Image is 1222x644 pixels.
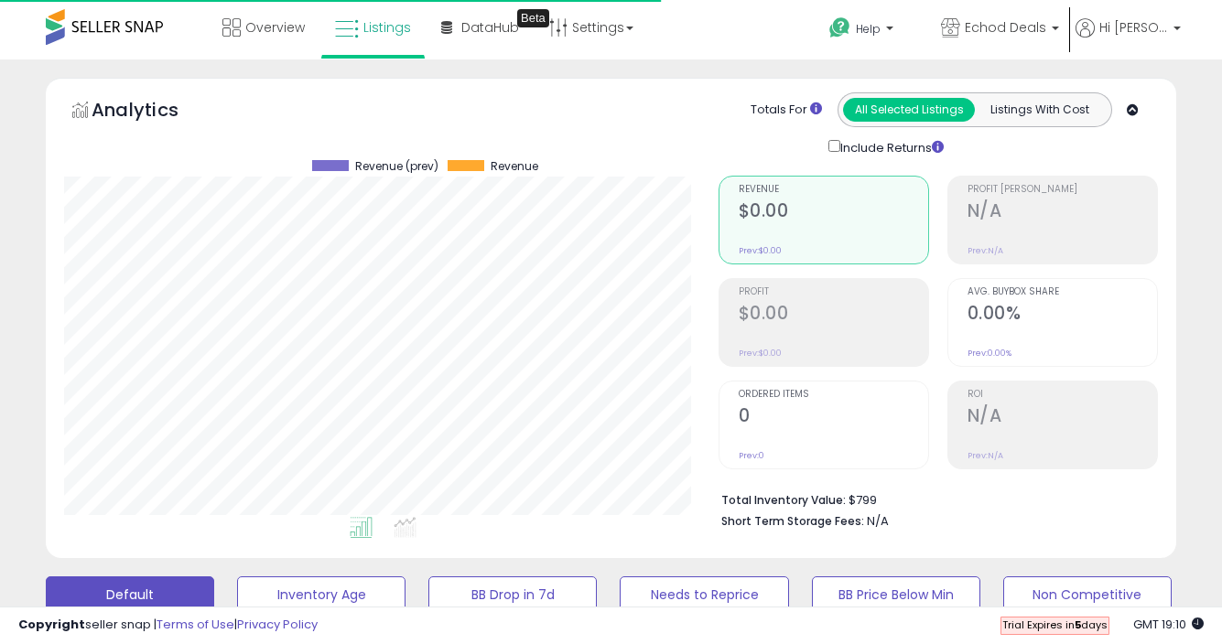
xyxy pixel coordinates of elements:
button: Default [46,576,214,613]
div: seller snap | | [18,617,318,634]
button: All Selected Listings [843,98,975,122]
small: Prev: N/A [968,245,1003,256]
span: Ordered Items [739,390,928,400]
h2: $0.00 [739,200,928,225]
span: Profit [739,287,928,297]
li: $799 [721,488,1144,510]
i: Get Help [828,16,851,39]
button: Needs to Reprice [620,576,788,613]
small: Prev: 0 [739,450,764,461]
a: Privacy Policy [237,616,318,633]
a: Help [815,3,925,59]
strong: Copyright [18,616,85,633]
b: Total Inventory Value: [721,492,846,508]
span: Revenue (prev) [355,160,438,173]
span: Revenue [491,160,538,173]
button: BB Price Below Min [812,576,980,613]
h2: 0.00% [968,303,1157,327]
h5: Analytics [92,97,214,127]
small: Prev: $0.00 [739,348,782,359]
small: Prev: $0.00 [739,245,782,256]
span: N/A [867,512,889,530]
a: Hi [PERSON_NAME] [1076,18,1181,59]
small: Prev: N/A [968,450,1003,461]
span: Hi [PERSON_NAME] [1099,18,1168,37]
span: Profit [PERSON_NAME] [968,185,1157,195]
span: Avg. Buybox Share [968,287,1157,297]
button: Non Competitive [1003,576,1172,613]
small: Prev: 0.00% [968,348,1011,359]
span: Listings [363,18,411,37]
div: Include Returns [815,136,966,157]
button: Inventory Age [237,576,406,613]
span: Echod Deals [965,18,1046,37]
button: Listings With Cost [974,98,1106,122]
h2: N/A [968,200,1157,225]
span: ROI [968,390,1157,400]
div: Totals For [751,102,822,119]
h2: N/A [968,405,1157,430]
h2: $0.00 [739,303,928,327]
a: Terms of Use [157,616,234,633]
b: Short Term Storage Fees: [721,513,864,529]
div: Tooltip anchor [517,9,549,27]
span: DataHub [461,18,519,37]
b: 5 [1075,617,1081,632]
span: Revenue [739,185,928,195]
span: Trial Expires in days [1002,617,1108,632]
span: 2025-10-6 19:10 GMT [1133,616,1204,633]
h2: 0 [739,405,928,430]
span: Overview [245,18,305,37]
button: BB Drop in 7d [428,576,597,613]
span: Help [856,21,881,37]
